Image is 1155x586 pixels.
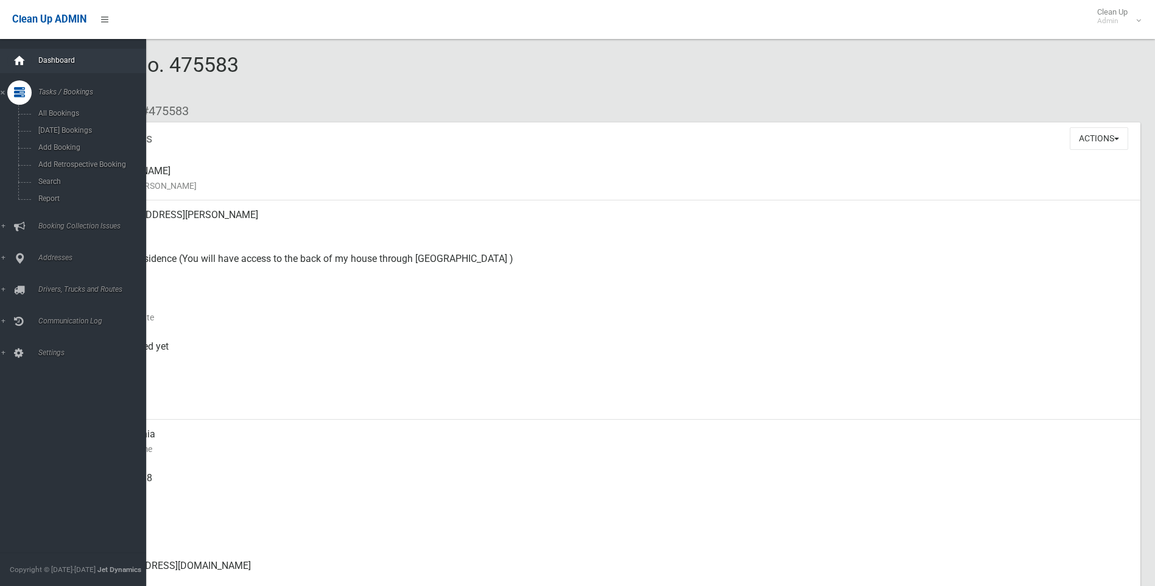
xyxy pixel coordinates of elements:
span: All Bookings [35,109,145,118]
li: #475583 [133,100,189,122]
span: Addresses [35,253,155,262]
small: Pickup Point [97,266,1131,281]
span: Drivers, Trucks and Routes [35,285,155,294]
span: Report [35,194,145,203]
small: Mobile [97,485,1131,500]
span: Dashboard [35,56,155,65]
div: 0460927988 [97,464,1131,507]
small: Address [97,222,1131,237]
span: Clean Up [1091,7,1140,26]
span: Add Booking [35,143,145,152]
div: Nafetalai Inia [97,420,1131,464]
span: Copyright © [DATE]-[DATE] [10,565,96,574]
button: Actions [1070,127,1128,150]
span: Search [35,177,145,186]
span: [DATE] Bookings [35,126,145,135]
small: Collection Date [97,310,1131,325]
div: Back of Residence (You will have access to the back of my house through [GEOGRAPHIC_DATA] ) [97,244,1131,288]
div: [DATE] [97,288,1131,332]
span: Communication Log [35,317,155,325]
div: [DATE] [97,376,1131,420]
small: Name of [PERSON_NAME] [97,178,1131,193]
div: Not collected yet [97,332,1131,376]
small: Contact Name [97,442,1131,456]
small: Admin [1097,16,1128,26]
small: Zone [97,398,1131,412]
small: Collected At [97,354,1131,369]
span: Booking Collection Issues [35,222,155,230]
span: Booking No. 475583 [54,52,239,100]
div: [STREET_ADDRESS][PERSON_NAME] [97,200,1131,244]
span: Clean Up ADMIN [12,13,86,25]
span: Settings [35,348,155,357]
div: [PERSON_NAME] [97,157,1131,200]
strong: Jet Dynamics [97,565,141,574]
span: Add Retrospective Booking [35,160,145,169]
div: None given [97,507,1131,551]
small: Landline [97,529,1131,544]
span: Tasks / Bookings [35,88,155,96]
